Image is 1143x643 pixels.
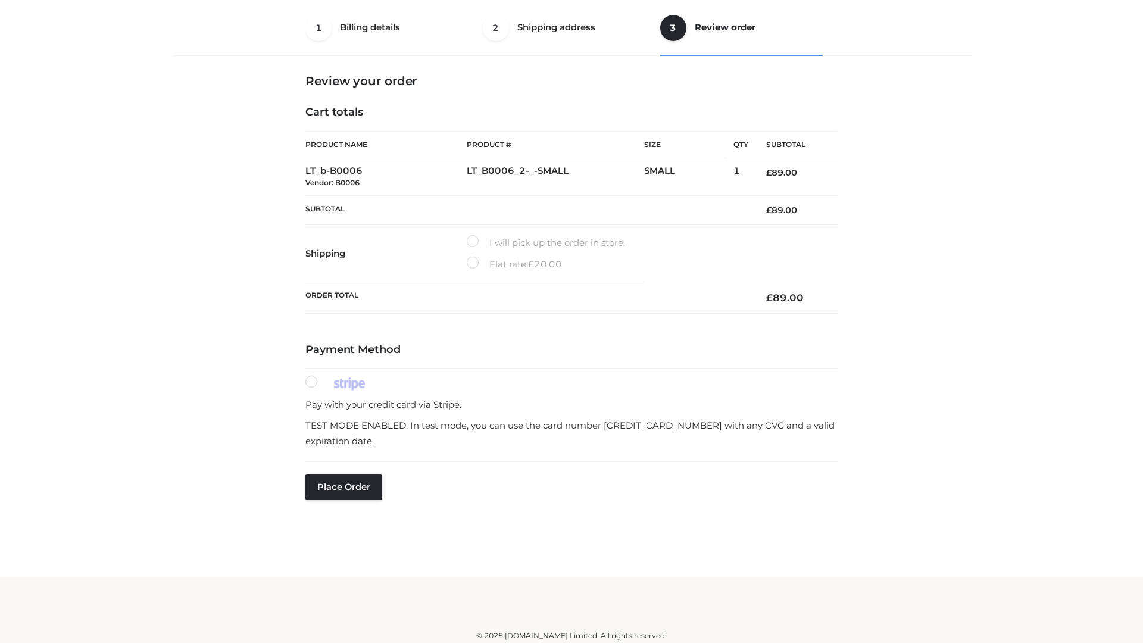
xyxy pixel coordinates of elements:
th: Product Name [305,131,467,158]
span: £ [766,205,772,216]
td: LT_b-B0006 [305,158,467,196]
th: Size [644,132,727,158]
bdi: 89.00 [766,205,797,216]
h4: Payment Method [305,344,838,357]
td: SMALL [644,158,733,196]
div: © 2025 [DOMAIN_NAME] Limited. All rights reserved. [177,630,966,642]
th: Order Total [305,282,748,314]
h4: Cart totals [305,106,838,119]
bdi: 89.00 [766,167,797,178]
span: £ [766,167,772,178]
label: I will pick up the order in store. [467,235,625,251]
th: Product # [467,131,644,158]
th: Shipping [305,225,467,282]
small: Vendor: B0006 [305,178,360,187]
span: £ [766,292,773,304]
bdi: 20.00 [528,258,562,270]
button: Place order [305,474,382,500]
td: LT_B0006_2-_-SMALL [467,158,644,196]
th: Subtotal [748,132,838,158]
th: Qty [733,131,748,158]
bdi: 89.00 [766,292,804,304]
td: 1 [733,158,748,196]
h3: Review your order [305,74,838,88]
p: TEST MODE ENABLED. In test mode, you can use the card number [CREDIT_CARD_NUMBER] with any CVC an... [305,418,838,448]
span: £ [528,258,534,270]
th: Subtotal [305,195,748,224]
label: Flat rate: [467,257,562,272]
p: Pay with your credit card via Stripe. [305,397,838,413]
